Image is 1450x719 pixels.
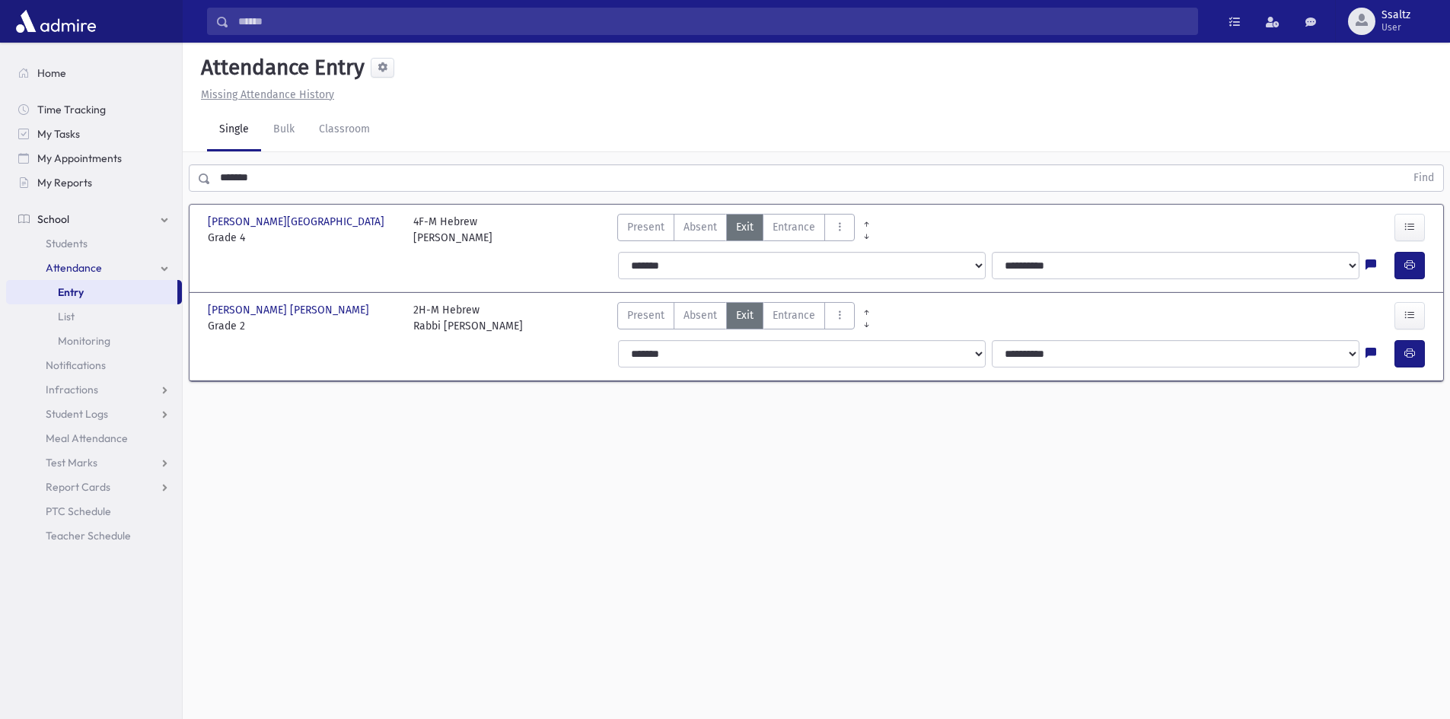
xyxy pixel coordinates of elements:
[58,310,75,323] span: List
[195,55,365,81] h5: Attendance Entry
[208,214,387,230] span: [PERSON_NAME][GEOGRAPHIC_DATA]
[195,88,334,101] a: Missing Attendance History
[6,377,182,402] a: Infractions
[773,307,815,323] span: Entrance
[617,214,855,246] div: AttTypes
[6,280,177,304] a: Entry
[229,8,1197,35] input: Search
[207,109,261,151] a: Single
[6,402,182,426] a: Student Logs
[37,66,66,80] span: Home
[6,353,182,377] a: Notifications
[46,431,128,445] span: Meal Attendance
[208,302,372,318] span: [PERSON_NAME] [PERSON_NAME]
[37,127,80,141] span: My Tasks
[6,207,182,231] a: School
[58,285,84,299] span: Entry
[37,176,92,189] span: My Reports
[413,214,492,246] div: 4F-M Hebrew [PERSON_NAME]
[208,230,398,246] span: Grade 4
[6,61,182,85] a: Home
[46,480,110,494] span: Report Cards
[46,407,108,421] span: Student Logs
[46,358,106,372] span: Notifications
[6,256,182,280] a: Attendance
[208,318,398,334] span: Grade 2
[6,499,182,523] a: PTC Schedule
[37,151,122,165] span: My Appointments
[46,383,98,396] span: Infractions
[201,88,334,101] u: Missing Attendance History
[6,231,182,256] a: Students
[6,523,182,548] a: Teacher Schedule
[736,219,754,235] span: Exit
[1381,9,1410,21] span: Ssaltz
[6,426,182,450] a: Meal Attendance
[6,170,182,195] a: My Reports
[58,334,110,348] span: Monitoring
[684,219,717,235] span: Absent
[46,237,88,250] span: Students
[6,329,182,353] a: Monitoring
[307,109,382,151] a: Classroom
[736,307,754,323] span: Exit
[6,97,182,122] a: Time Tracking
[684,307,717,323] span: Absent
[773,219,815,235] span: Entrance
[6,122,182,146] a: My Tasks
[261,109,307,151] a: Bulk
[1381,21,1410,33] span: User
[413,302,523,334] div: 2H-M Hebrew Rabbi [PERSON_NAME]
[46,529,131,542] span: Teacher Schedule
[6,475,182,499] a: Report Cards
[37,103,106,116] span: Time Tracking
[37,212,69,226] span: School
[6,304,182,329] a: List
[627,219,664,235] span: Present
[6,450,182,475] a: Test Marks
[46,456,97,469] span: Test Marks
[627,307,664,323] span: Present
[46,504,111,518] span: PTC Schedule
[12,6,100,37] img: AdmirePro
[46,261,102,275] span: Attendance
[1404,165,1443,191] button: Find
[6,146,182,170] a: My Appointments
[617,302,855,334] div: AttTypes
